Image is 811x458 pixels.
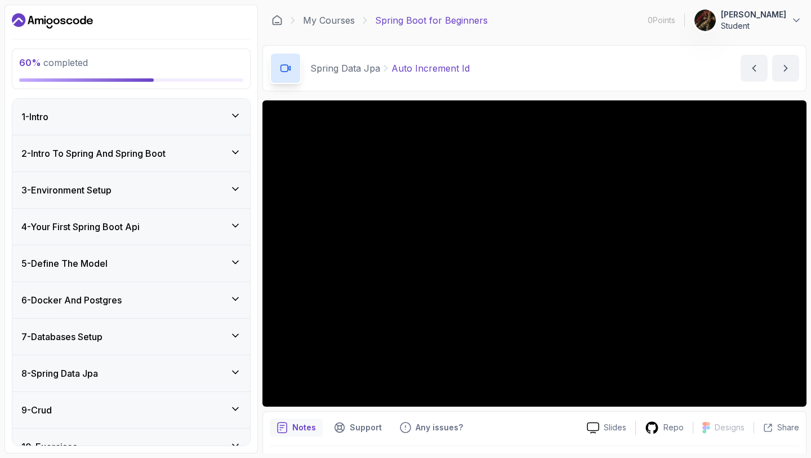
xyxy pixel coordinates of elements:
button: Support button [327,419,389,437]
h3: 3 - Environment Setup [21,183,112,197]
img: user profile image [694,10,716,31]
button: notes button [270,419,323,437]
button: 1-Intro [12,99,250,135]
h3: 5 - Define The Model [21,257,108,270]
h3: 7 - Databases Setup [21,330,103,343]
p: Any issues? [416,422,463,433]
button: 7-Databases Setup [12,319,250,355]
iframe: 4 - Auto Increment Id [262,100,806,407]
span: 60 % [19,57,41,68]
p: Designs [715,422,745,433]
button: Feedback button [393,419,470,437]
button: 6-Docker And Postgres [12,282,250,318]
button: 8-Spring Data Jpa [12,355,250,391]
a: Dashboard [271,15,283,26]
p: Auto Increment Id [391,61,470,75]
h3: 4 - Your First Spring Boot Api [21,220,140,234]
p: Student [721,20,786,32]
a: Slides [578,422,635,434]
button: previous content [741,55,768,82]
button: 9-Crud [12,392,250,428]
p: Notes [292,422,316,433]
button: 5-Define The Model [12,245,250,281]
button: Share [754,422,799,433]
a: Dashboard [12,12,93,30]
p: Share [777,422,799,433]
button: next content [772,55,799,82]
h3: 8 - Spring Data Jpa [21,367,98,380]
button: 3-Environment Setup [12,172,250,208]
h3: 9 - Crud [21,403,52,417]
p: 0 Points [648,15,675,26]
p: Support [350,422,382,433]
span: completed [19,57,88,68]
p: Repo [663,422,684,433]
h3: 2 - Intro To Spring And Spring Boot [21,147,166,160]
p: Spring Boot for Beginners [375,14,488,27]
button: 4-Your First Spring Boot Api [12,209,250,245]
p: Spring Data Jpa [310,61,380,75]
a: Repo [636,421,693,435]
h3: 1 - Intro [21,110,48,124]
h3: 10 - Exercises [21,440,77,453]
button: 2-Intro To Spring And Spring Boot [12,135,250,171]
a: My Courses [303,14,355,27]
button: user profile image[PERSON_NAME]Student [694,9,802,32]
p: [PERSON_NAME] [721,9,786,20]
p: Slides [604,422,626,433]
h3: 6 - Docker And Postgres [21,293,122,307]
